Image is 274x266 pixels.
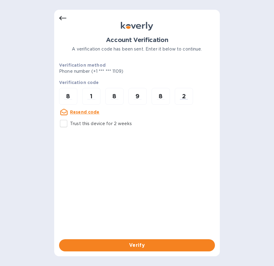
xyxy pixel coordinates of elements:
h1: Account Verification [59,37,215,44]
b: Verification method [59,63,106,68]
span: Verify [64,242,210,249]
p: Verification code [59,79,215,86]
p: Phone number (+1 *** *** 1109) [59,68,170,75]
u: Resend code [70,110,100,114]
button: Verify [59,239,215,251]
p: Trust this device for 2 weeks [70,121,132,127]
p: A verification code has been sent. Enter it below to continue. [59,46,215,52]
